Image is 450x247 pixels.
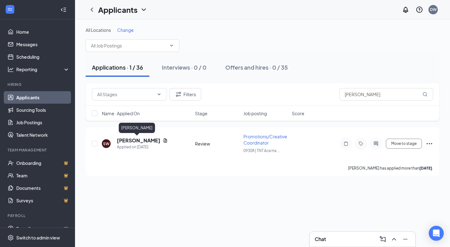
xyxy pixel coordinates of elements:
[342,141,350,146] svg: Note
[16,222,70,235] a: PayrollCrown
[348,165,433,171] p: [PERSON_NAME] has applied more than .
[162,63,207,71] div: Interviews · 0 / 0
[16,235,60,241] div: Switch to admin view
[157,92,162,97] svg: ChevronDown
[225,63,288,71] div: Offers and hires · 0 / 35
[163,138,168,143] svg: Document
[195,141,240,147] div: Review
[16,66,70,72] div: Reporting
[16,129,70,141] a: Talent Network
[195,110,207,116] span: Stage
[117,27,134,33] span: Change
[102,110,140,116] span: Name · Applied On
[175,91,182,98] svg: Filter
[140,6,147,13] svg: ChevronDown
[419,166,432,170] b: [DATE]
[16,26,70,38] a: Home
[16,91,70,104] a: Applicants
[7,82,68,87] div: Hiring
[119,123,155,133] div: [PERSON_NAME]
[422,92,427,97] svg: MagnifyingGlass
[169,88,201,101] button: Filter Filters
[117,137,160,144] h5: [PERSON_NAME]
[243,148,280,153] span: 09308 | TNT Ace Ha ...
[88,6,96,13] svg: ChevronLeft
[357,141,365,146] svg: Tag
[60,7,67,13] svg: Collapse
[16,104,70,116] a: Sourcing Tools
[315,236,326,243] h3: Chat
[86,27,111,33] span: All Locations
[7,235,14,241] svg: Settings
[16,51,70,63] a: Scheduling
[402,6,409,13] svg: Notifications
[389,234,399,244] button: ChevronUp
[390,235,398,243] svg: ChevronUp
[243,110,267,116] span: Job posting
[386,139,422,149] button: Move to stage
[378,234,388,244] button: ComposeMessage
[430,7,437,12] div: DW
[16,169,70,182] a: TeamCrown
[16,116,70,129] a: Job Postings
[103,141,109,146] div: SW
[169,43,174,48] svg: ChevronDown
[7,147,68,153] div: Team Management
[16,38,70,51] a: Messages
[16,157,70,169] a: OnboardingCrown
[91,42,167,49] input: All Job Postings
[402,235,409,243] svg: Minimize
[243,134,287,146] span: Promotions/Creative Coordinator
[92,63,143,71] div: Applications · 1 / 36
[400,234,410,244] button: Minimize
[429,226,444,241] div: Open Intercom Messenger
[98,4,137,15] h1: Applicants
[117,144,168,150] div: Applied on [DATE]
[416,6,423,13] svg: QuestionInfo
[292,110,304,116] span: Score
[339,88,433,101] input: Search in applications
[97,91,154,98] input: All Stages
[16,194,70,207] a: SurveysCrown
[7,213,68,218] div: Payroll
[16,182,70,194] a: DocumentsCrown
[7,66,14,72] svg: Analysis
[7,6,13,12] svg: WorkstreamLogo
[426,140,433,147] svg: Ellipses
[372,141,380,146] svg: ActiveChat
[379,235,387,243] svg: ComposeMessage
